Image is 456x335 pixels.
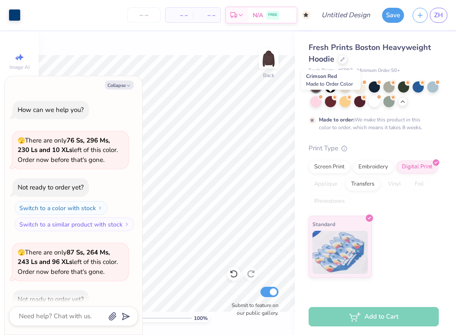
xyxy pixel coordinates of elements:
div: We make this product in this color to order, which means it takes 8 weeks. [319,116,425,131]
span: Minimum Order: 50 + [357,67,400,74]
img: Switch to a similar product with stock [124,222,129,227]
button: Switch to a color with stock [15,201,107,215]
span: 100 % [194,314,208,322]
div: Not ready to order yet? [18,183,84,192]
div: Digital Print [396,161,438,174]
label: Submit to feature on our public gallery. [227,301,278,317]
div: Vinyl [383,178,407,191]
span: 🫣 [18,136,25,145]
img: Standard [312,231,368,274]
div: Not ready to order yet? [18,295,84,304]
span: There are only left of this color. Order now before that's gone. [18,136,118,164]
span: FREE [268,12,277,18]
span: Standard [312,220,335,229]
input: – – [127,7,161,23]
div: Applique [309,178,343,191]
div: Embroidery [353,161,394,174]
div: Transfers [346,178,380,191]
span: Image AI [9,64,30,71]
span: – – [171,11,188,20]
button: Collapse [105,81,134,90]
div: Screen Print [309,161,350,174]
div: Rhinestones [309,195,350,208]
span: 🫣 [18,248,25,257]
a: ZH [430,8,447,23]
input: Untitled Design [315,6,378,24]
div: Crimson Red [301,70,361,90]
div: How can we help you? [18,105,84,114]
img: Back [260,50,277,67]
button: Save [382,8,404,23]
span: ZH [434,10,443,20]
span: – – [198,11,215,20]
div: Foil [409,178,429,191]
img: Switch to a color with stock [98,205,103,211]
div: Back [263,71,274,79]
span: Made to Order Color [306,81,353,87]
span: Fresh Prints Boston Heavyweight Hoodie [309,42,431,64]
button: Switch to a similar product with stock [15,217,134,231]
span: N/A [253,11,263,20]
strong: Made to order: [319,116,355,123]
span: There are only left of this color. Order now before that's gone. [18,248,118,276]
div: Print Type [309,143,439,153]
